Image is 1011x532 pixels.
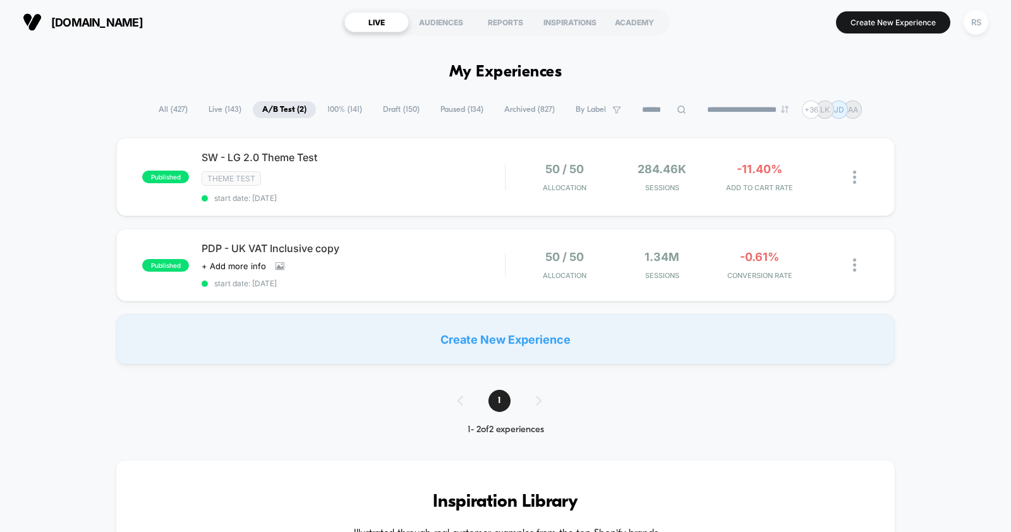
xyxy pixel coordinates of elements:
h1: My Experiences [449,63,562,82]
p: JD [834,105,844,114]
span: -0.61% [740,250,779,263]
span: CONVERSION RATE [714,271,806,280]
span: + Add more info [202,261,266,271]
span: start date: [DATE] [202,193,505,203]
div: LIVE [344,12,409,32]
span: PDP - UK VAT Inclusive copy [202,242,505,255]
p: AA [848,105,858,114]
span: A/B Test ( 2 ) [253,101,316,118]
button: RS [960,9,992,35]
span: 100% ( 141 ) [318,101,372,118]
span: 1.34M [645,250,679,263]
img: close [853,258,856,272]
div: INSPIRATIONS [538,12,602,32]
span: published [142,259,189,272]
span: published [142,171,189,183]
span: Allocation [543,271,586,280]
div: RS [964,10,988,35]
span: Sessions [616,271,708,280]
span: start date: [DATE] [202,279,505,288]
span: SW - LG 2.0 Theme Test [202,151,505,164]
span: Sessions [616,183,708,192]
span: Archived ( 827 ) [495,101,564,118]
span: All ( 427 ) [149,101,197,118]
span: Allocation [543,183,586,192]
span: Draft ( 150 ) [373,101,429,118]
span: 50 / 50 [545,162,584,176]
img: Visually logo [23,13,42,32]
span: 284.46k [638,162,686,176]
div: 1 - 2 of 2 experiences [445,425,567,435]
button: [DOMAIN_NAME] [19,12,147,32]
span: Live ( 143 ) [199,101,251,118]
div: REPORTS [473,12,538,32]
img: close [853,171,856,184]
span: -11.40% [737,162,782,176]
span: ADD TO CART RATE [714,183,806,192]
span: Paused ( 134 ) [431,101,493,118]
span: Theme Test [202,171,261,186]
span: 1 [488,390,511,412]
div: ACADEMY [602,12,667,32]
div: AUDIENCES [409,12,473,32]
span: 50 / 50 [545,250,584,263]
img: end [781,106,789,113]
button: Create New Experience [836,11,950,33]
span: By Label [576,105,606,114]
div: + 36 [802,100,820,119]
span: [DOMAIN_NAME] [51,16,143,29]
h3: Inspiration Library [154,492,857,512]
p: LK [820,105,830,114]
div: Create New Experience [116,314,895,365]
